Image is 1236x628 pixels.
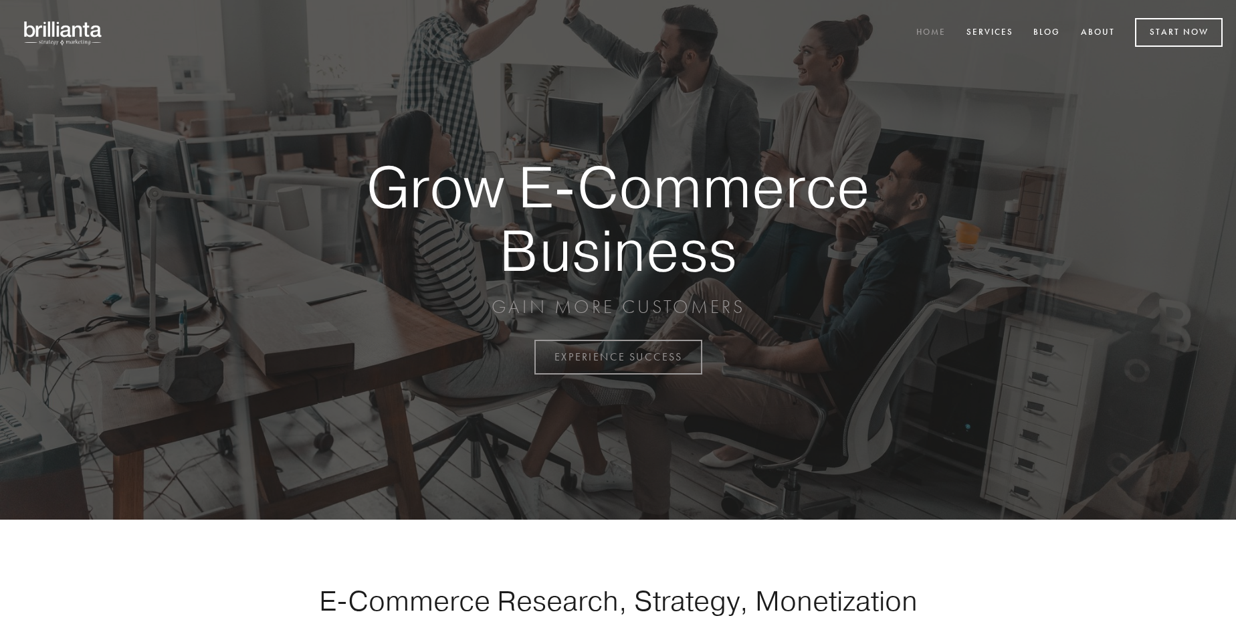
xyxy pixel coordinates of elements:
a: About [1072,22,1124,44]
a: Home [908,22,954,44]
h1: E-Commerce Research, Strategy, Monetization [277,584,959,617]
a: EXPERIENCE SUCCESS [534,340,702,375]
a: Services [958,22,1022,44]
a: Start Now [1135,18,1223,47]
strong: Grow E-Commerce Business [320,155,916,282]
p: GAIN MORE CUSTOMERS [320,295,916,319]
img: brillianta - research, strategy, marketing [13,13,114,52]
a: Blog [1025,22,1069,44]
